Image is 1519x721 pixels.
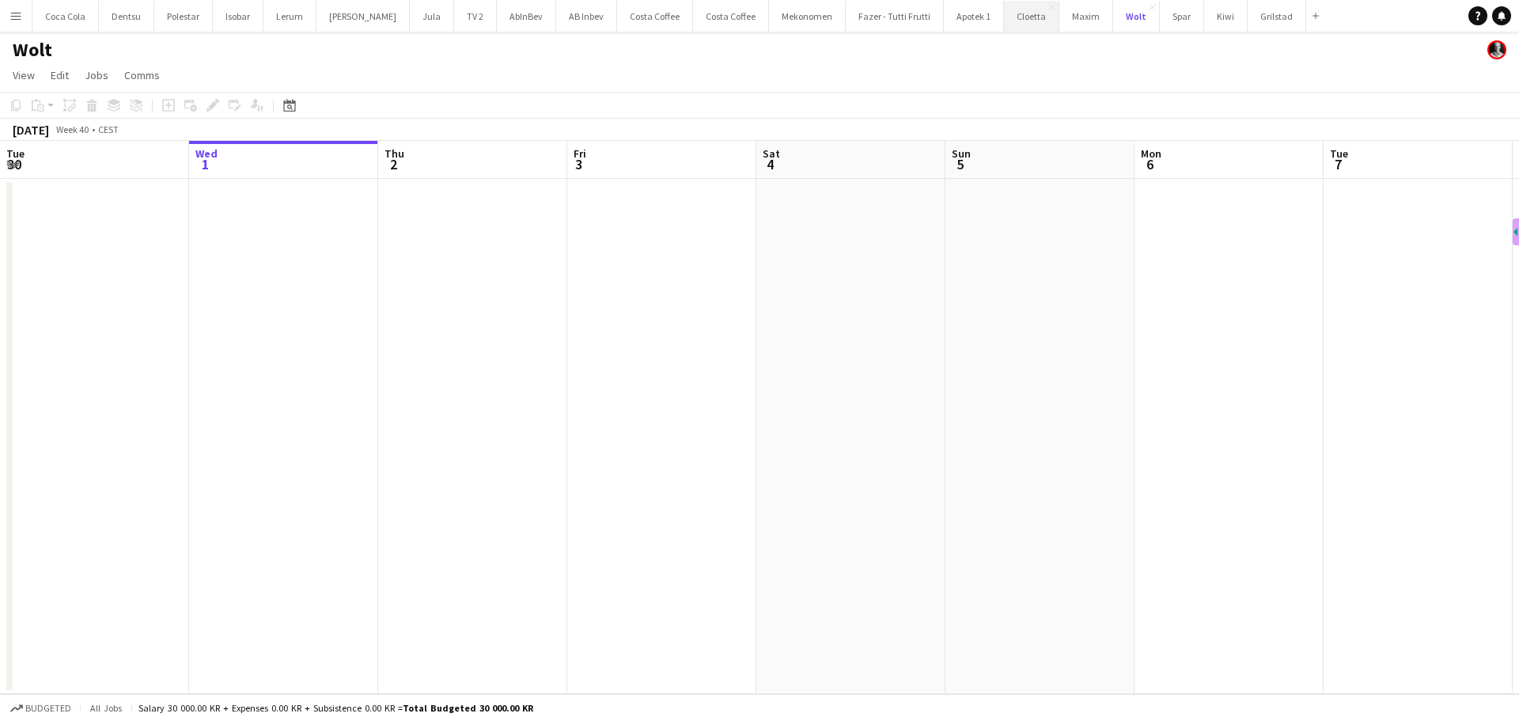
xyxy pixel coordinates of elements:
span: Mon [1141,146,1161,161]
button: Kiwi [1204,1,1248,32]
button: TV 2 [454,1,497,32]
h1: Wolt [13,38,52,62]
a: Jobs [78,65,115,85]
button: Budgeted [8,700,74,717]
a: View [6,65,41,85]
app-user-avatar: Martin Torstensen [1487,40,1506,59]
span: All jobs [87,702,125,714]
button: Costa Coffee [617,1,693,32]
div: CEST [98,123,119,135]
button: Wolt [1113,1,1160,32]
span: Comms [124,68,160,82]
span: 5 [949,155,971,173]
button: AbInBev [497,1,556,32]
button: Dentsu [99,1,154,32]
button: Polestar [154,1,213,32]
button: Costa Coffee [693,1,769,32]
span: 3 [571,155,586,173]
span: Jobs [85,68,108,82]
span: Total Budgeted 30 000.00 KR [403,702,533,714]
button: Apotek 1 [944,1,1004,32]
span: Week 40 [52,123,92,135]
button: Cloetta [1004,1,1059,32]
span: Tue [1330,146,1348,161]
span: 30 [4,155,25,173]
button: Coca Cola [32,1,99,32]
span: Wed [195,146,218,161]
a: Edit [44,65,75,85]
span: View [13,68,35,82]
a: Comms [118,65,166,85]
span: Sun [952,146,971,161]
button: Spar [1160,1,1204,32]
div: Salary 30 000.00 KR + Expenses 0.00 KR + Subsistence 0.00 KR = [138,702,533,714]
button: Jula [410,1,454,32]
span: Budgeted [25,703,71,714]
button: Lerum [263,1,316,32]
button: Fazer - Tutti Frutti [846,1,944,32]
span: 7 [1328,155,1348,173]
span: Sat [763,146,780,161]
button: Grilstad [1248,1,1306,32]
span: 1 [193,155,218,173]
button: Isobar [213,1,263,32]
span: Tue [6,146,25,161]
span: 4 [760,155,780,173]
span: 2 [382,155,404,173]
button: AB Inbev [556,1,617,32]
button: Mekonomen [769,1,846,32]
span: Thu [384,146,404,161]
span: Fri [574,146,586,161]
button: Maxim [1059,1,1113,32]
button: [PERSON_NAME] [316,1,410,32]
span: 6 [1138,155,1161,173]
div: [DATE] [13,122,49,138]
span: Edit [51,68,69,82]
